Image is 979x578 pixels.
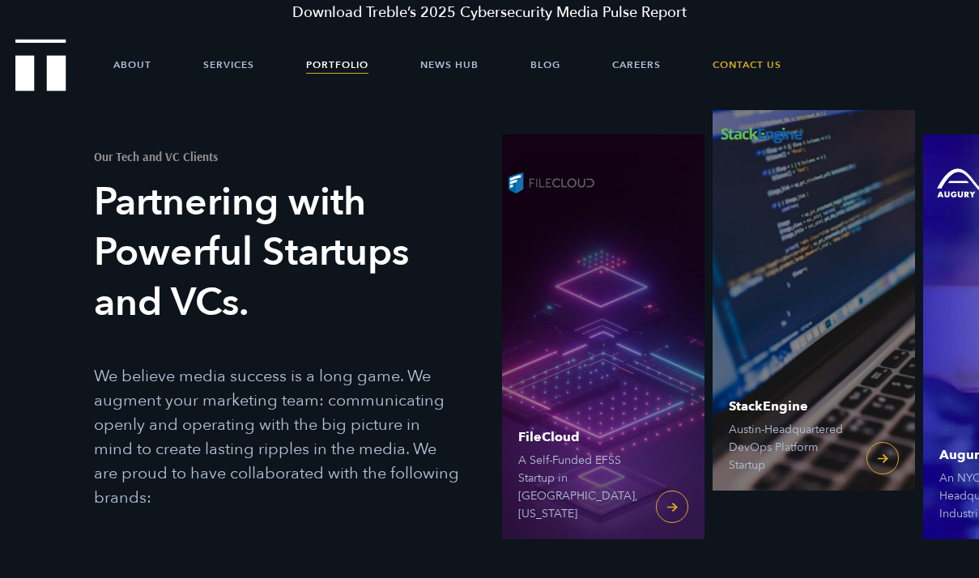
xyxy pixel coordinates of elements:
[729,421,850,474] span: Austin-Headquartered DevOps Platform Startup
[518,452,640,523] span: A Self-Funded EFSS Startup in [GEOGRAPHIC_DATA], [US_STATE]
[518,431,640,444] span: FileCloud
[502,134,704,539] a: FileCloud
[530,40,560,89] a: Blog
[94,177,462,328] h3: Partnering with Powerful Startups and VCs.
[15,39,66,91] img: Treble logo
[306,40,368,89] a: Portfolio
[502,159,599,207] img: FileCloud logo
[612,40,661,89] a: Careers
[94,151,462,163] h1: Our Tech and VC Clients
[113,40,151,89] a: About
[420,40,479,89] a: News Hub
[16,40,65,90] a: Treble Homepage
[713,40,781,89] a: Contact Us
[713,110,810,159] img: StackEngine logo
[729,400,850,413] span: StackEngine
[713,86,915,491] a: StackEngine
[203,40,254,89] a: Services
[94,364,462,510] p: We believe media success is a long game. We augment your marketing team: communicating openly and...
